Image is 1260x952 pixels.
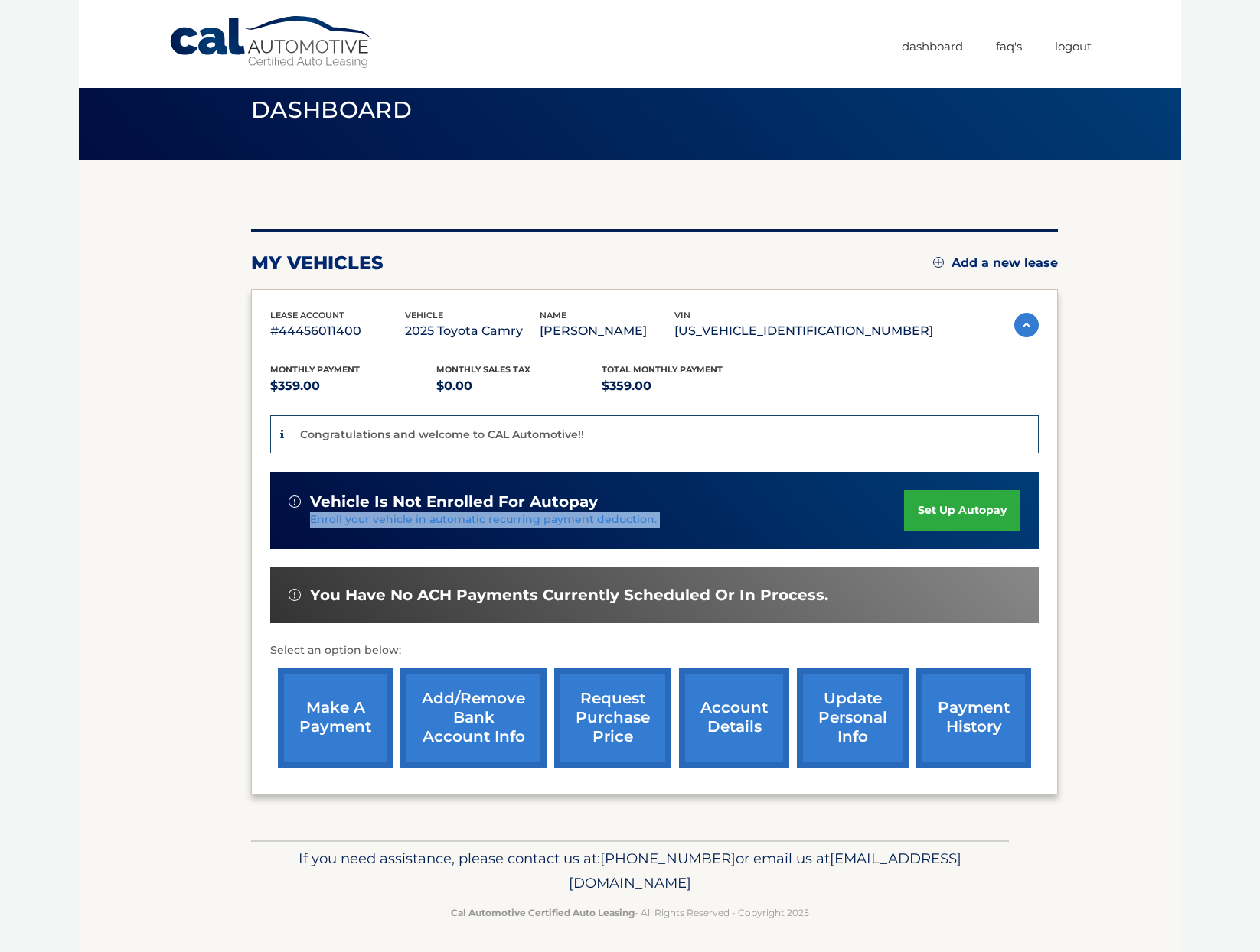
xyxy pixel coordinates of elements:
[270,375,436,397] p: $359.00
[902,34,963,59] a: Dashboard
[436,375,602,397] p: $0.00
[679,668,789,768] a: account details
[600,850,736,867] span: [PHONE_NUMBER]
[270,320,405,342] p: #44456011400
[602,375,768,397] p: $359.00
[270,310,344,320] span: lease account
[251,252,384,275] h2: my vehicles
[540,310,566,320] span: name
[602,364,723,375] span: Total Monthly Payment
[540,320,674,342] p: [PERSON_NAME]
[674,310,690,320] span: vin
[436,364,530,375] span: Monthly sales Tax
[168,15,375,70] a: Cal Automotive
[933,257,944,268] img: add.svg
[270,364,360,375] span: Monthly Payment
[289,495,301,508] img: alert-white.svg
[904,490,1020,531] a: set up autopay
[261,905,999,921] p: - All Rights Reserved - Copyright 2025
[916,668,1031,768] a: payment history
[933,255,1058,271] a: Add a new lease
[300,427,584,441] p: Congratulations and welcome to CAL Automotive!!
[674,320,933,342] p: [US_VEHICLE_IDENTIFICATION_NUMBER]
[310,586,828,605] span: You have no ACH payments currently scheduled or in process.
[310,492,598,512] span: vehicle is not enrolled for autopay
[996,34,1022,59] a: FAQ's
[310,512,904,528] p: Enroll your vehicle in automatic recurring payment deduction.
[251,96,412,124] span: Dashboard
[451,907,635,918] strong: Cal Automotive Certified Auto Leasing
[1014,313,1039,337] img: accordion-active.svg
[405,310,443,320] span: vehicle
[289,589,301,601] img: alert-white.svg
[400,668,547,768] a: Add/Remove bank account info
[278,668,393,768] a: make a payment
[797,668,909,768] a: update personal info
[554,668,671,768] a: request purchase price
[270,642,1039,660] p: Select an option below:
[1055,34,1092,59] a: Logout
[405,320,540,342] p: 2025 Toyota Camry
[261,846,999,895] p: If you need assistance, please contact us at: or email us at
